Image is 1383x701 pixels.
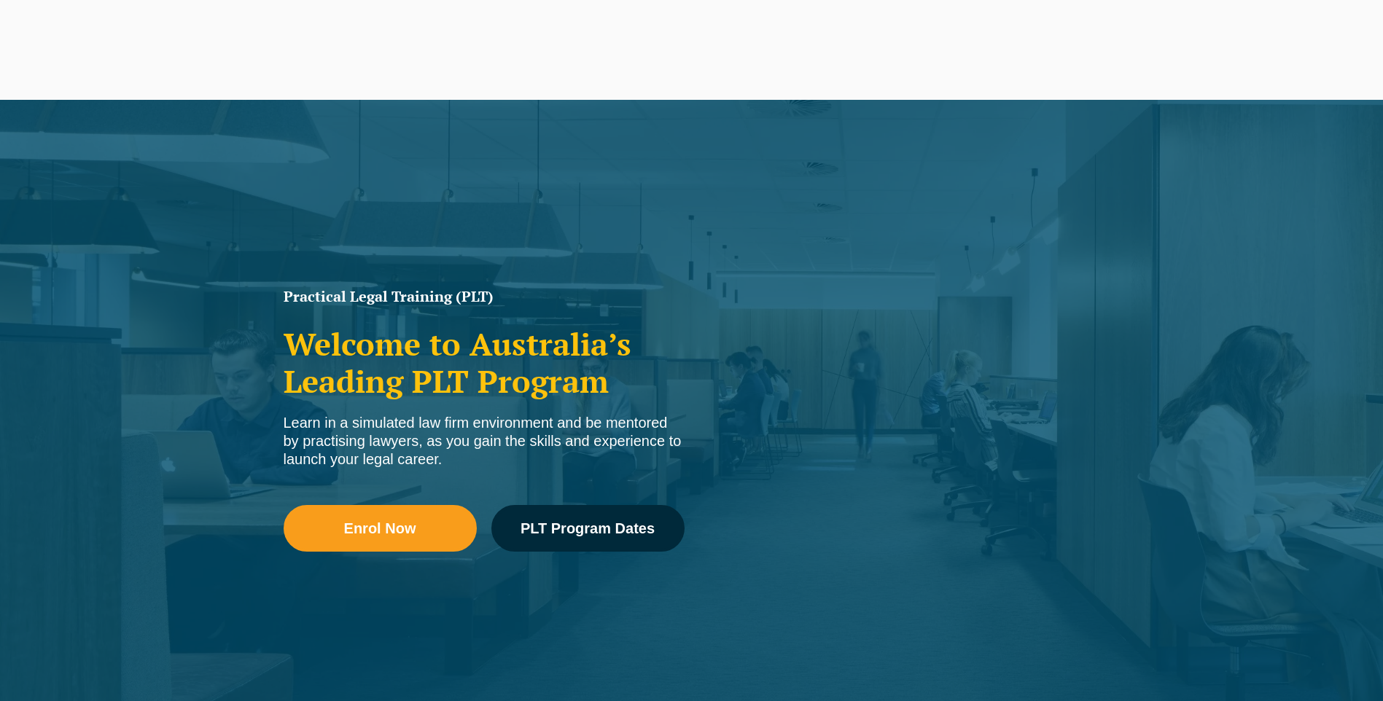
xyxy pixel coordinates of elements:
[344,521,416,536] span: Enrol Now
[284,326,685,399] h2: Welcome to Australia’s Leading PLT Program
[521,521,655,536] span: PLT Program Dates
[491,505,685,552] a: PLT Program Dates
[284,414,685,469] div: Learn in a simulated law firm environment and be mentored by practising lawyers, as you gain the ...
[284,505,477,552] a: Enrol Now
[284,289,685,304] h1: Practical Legal Training (PLT)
